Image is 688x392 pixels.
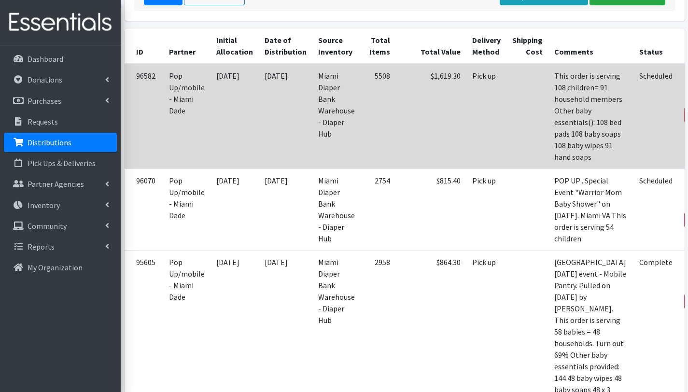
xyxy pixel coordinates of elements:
th: Shipping Cost [506,28,548,64]
th: Total Items [361,28,396,64]
p: Reports [28,242,55,252]
td: $815.40 [396,168,466,250]
p: Dashboard [28,54,63,64]
th: Initial Allocation [211,28,259,64]
a: Reports [4,237,117,256]
td: $1,619.30 [396,64,466,169]
a: Partner Agencies [4,174,117,194]
a: Inventory [4,196,117,215]
td: Pick up [466,64,506,169]
td: [DATE] [259,64,312,169]
td: Scheduled [633,168,678,250]
th: Delivery Method [466,28,506,64]
th: Comments [548,28,633,64]
p: Community [28,221,67,231]
p: Distributions [28,138,71,147]
th: Source Inventory [312,28,361,64]
p: Donations [28,75,62,84]
td: 5508 [361,64,396,169]
td: 96582 [125,64,163,169]
th: Total Value [396,28,466,64]
th: ID [125,28,163,64]
th: Partner [163,28,211,64]
td: 2754 [361,168,396,250]
td: Pop Up/mobile - Miami Dade [163,168,211,250]
a: Distributions [4,133,117,152]
img: HumanEssentials [4,6,117,39]
td: Scheduled [633,64,678,169]
td: [DATE] [259,168,312,250]
p: Requests [28,117,58,126]
td: 96070 [125,168,163,250]
a: Dashboard [4,49,117,69]
a: Donations [4,70,117,89]
a: Community [4,216,117,236]
p: Partner Agencies [28,179,84,189]
a: Pick Ups & Deliveries [4,154,117,173]
td: Miami Diaper Bank Warehouse - Diaper Hub [312,168,361,250]
p: My Organization [28,263,83,272]
td: [DATE] [211,64,259,169]
a: Purchases [4,91,117,111]
th: Status [633,28,678,64]
a: My Organization [4,258,117,277]
th: Date of Distribution [259,28,312,64]
p: Pick Ups & Deliveries [28,158,96,168]
td: Miami Diaper Bank Warehouse - Diaper Hub [312,64,361,169]
td: Pop Up/mobile - Miami Dade [163,64,211,169]
td: POP UP . Special Event "Warrior Mom Baby Shower" on [DATE]. Miami VA This order is serving 54 chi... [548,168,633,250]
td: [DATE] [211,168,259,250]
p: Purchases [28,96,61,106]
td: This order is serving 108 children= 91 household members Other baby essentials(): 108 bed pads 10... [548,64,633,169]
p: Inventory [28,200,60,210]
td: Pick up [466,168,506,250]
a: Requests [4,112,117,131]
